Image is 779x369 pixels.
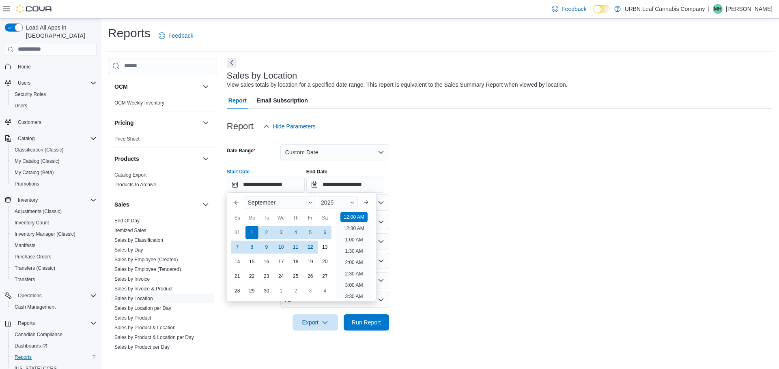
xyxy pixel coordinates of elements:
button: Reports [2,318,100,329]
div: day-1 [245,226,258,239]
span: Sales by Product [114,315,151,321]
div: Products [108,170,217,193]
button: Canadian Compliance [8,329,100,340]
span: Manifests [11,241,97,250]
a: Inventory Manager (Classic) [11,229,79,239]
label: Start Date [227,169,250,175]
img: Cova [16,5,53,13]
button: Manifests [8,240,100,251]
span: Reports [11,352,97,362]
div: Button. Open the month selector. September is currently selected. [245,196,316,209]
button: Customers [2,116,100,128]
button: My Catalog (Classic) [8,156,100,167]
span: Sales by Invoice [114,276,150,282]
div: day-1 [275,284,288,297]
span: Inventory Manager (Classic) [15,231,75,237]
div: OCM [108,98,217,111]
button: Sales [201,200,211,209]
div: day-16 [260,255,273,268]
span: Transfers [11,275,97,284]
span: My Catalog (Classic) [15,158,60,164]
span: Transfers [15,276,35,283]
span: Users [18,80,30,86]
button: Run Report [344,314,389,331]
div: Tu [260,211,273,224]
button: Promotions [8,178,100,190]
a: Price Sheet [114,136,140,142]
div: day-17 [275,255,288,268]
li: 12:00 AM [340,212,368,222]
div: Sa [318,211,331,224]
a: Adjustments (Classic) [11,207,65,216]
p: URBN Leaf Cannabis Company [625,4,705,14]
span: Canadian Compliance [15,331,62,338]
h3: Sales [114,200,129,209]
li: 3:30 AM [342,292,366,301]
a: Feedback [155,28,196,44]
span: Home [18,64,31,70]
div: day-5 [304,226,317,239]
span: Inventory Count [11,218,97,228]
span: Promotions [11,179,97,189]
button: Hide Parameters [260,118,319,134]
a: Classification (Classic) [11,145,67,155]
a: Sales by Product [114,315,151,321]
button: Users [15,78,34,88]
a: Itemized Sales [114,228,146,233]
span: Report [228,92,247,109]
span: Sales by Day [114,247,143,253]
div: day-2 [289,284,302,297]
a: Reports [11,352,35,362]
span: Reports [15,318,97,328]
h3: Sales by Location [227,71,297,81]
div: day-22 [245,270,258,283]
button: Reports [8,352,100,363]
div: day-24 [275,270,288,283]
div: day-21 [231,270,244,283]
span: Sales by Location per Day [114,305,171,311]
div: day-8 [245,241,258,254]
a: My Catalog (Beta) [11,168,57,177]
span: 2025 [321,199,334,206]
div: day-26 [304,270,317,283]
a: Sales by Invoice & Product [114,286,172,292]
span: Reports [18,320,35,326]
span: Operations [18,292,42,299]
button: Inventory [2,194,100,206]
a: Sales by Classification [114,237,163,243]
button: Users [8,100,100,111]
div: day-20 [318,255,331,268]
a: Sales by Product per Day [114,344,170,350]
div: day-3 [304,284,317,297]
span: Inventory [18,197,38,203]
div: View sales totals by location for a specified date range. This report is equivalent to the Sales ... [227,81,568,89]
button: Operations [15,291,45,301]
button: Security Roles [8,89,100,100]
a: End Of Day [114,218,140,224]
span: Purchase Orders [15,254,52,260]
button: Open list of options [378,199,384,206]
a: Sales by Location per Day [114,305,171,311]
div: day-14 [231,255,244,268]
div: Th [289,211,302,224]
span: Load All Apps in [GEOGRAPHIC_DATA] [23,23,97,40]
button: Inventory [15,195,41,205]
button: Next [227,58,237,68]
a: Security Roles [11,90,49,99]
a: Inventory Count [11,218,52,228]
ul: Time [336,212,372,298]
button: Reports [15,318,38,328]
div: Megan Hude [713,4,723,14]
span: Transfers (Classic) [11,263,97,273]
li: 1:00 AM [342,235,366,245]
div: day-7 [231,241,244,254]
button: Sales [114,200,199,209]
span: Reports [15,354,32,360]
button: Home [2,61,100,73]
a: Sales by Location [114,296,153,301]
a: Customers [15,117,45,127]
